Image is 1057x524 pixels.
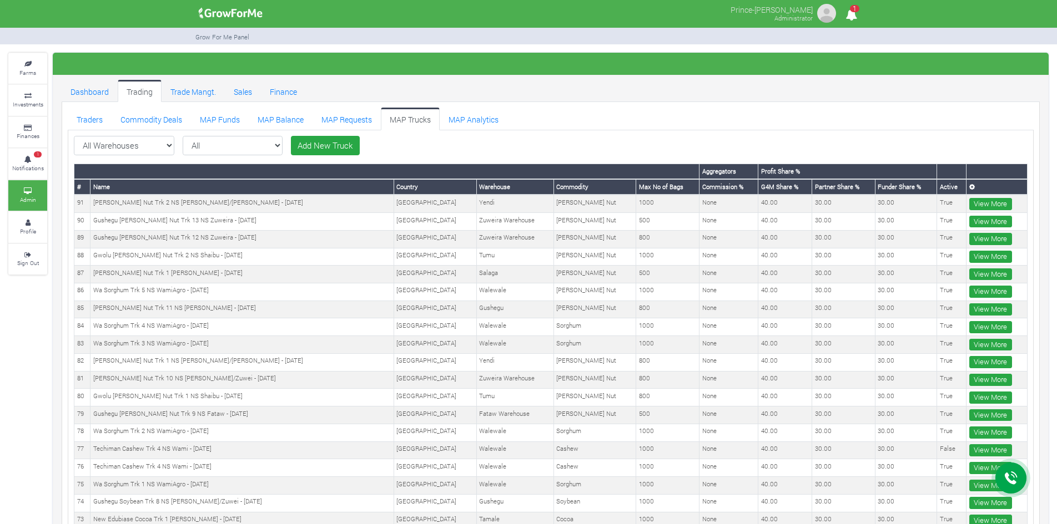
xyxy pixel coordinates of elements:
[812,283,875,301] td: 30.00
[758,459,812,477] td: 40.00
[699,477,758,495] td: None
[74,353,90,371] td: 82
[74,301,90,318] td: 85
[758,389,812,406] td: 40.00
[476,424,553,441] td: Walewale
[394,266,476,283] td: [GEOGRAPHIC_DATA]
[394,353,476,371] td: [GEOGRAPHIC_DATA]
[74,179,90,195] th: #
[394,389,476,406] td: [GEOGRAPHIC_DATA]
[875,318,937,336] td: 30.00
[812,301,875,318] td: 30.00
[553,477,636,495] td: Sorghum
[875,195,937,212] td: 30.00
[90,213,394,231] td: Gushegu [PERSON_NAME] Nut Trk 13 NS Zuweira - [DATE]
[90,336,394,354] td: Wa Sorghum Trk 3 NS WamiAgro - [DATE]
[875,406,937,424] td: 30.00
[812,441,875,459] td: 30.00
[937,318,967,336] td: True
[937,248,967,266] td: True
[937,195,967,212] td: True
[758,164,937,179] th: Profit Share %
[636,195,699,212] td: 1000
[553,336,636,354] td: Sorghum
[112,108,191,130] a: Commodity Deals
[969,444,1012,456] a: View More
[162,80,225,102] a: Trade Mangt.
[553,494,636,512] td: Soybean
[875,494,937,512] td: 30.00
[758,494,812,512] td: 40.00
[758,353,812,371] td: 40.00
[476,477,553,495] td: Walewale
[699,195,758,212] td: None
[875,353,937,371] td: 30.00
[553,195,636,212] td: [PERSON_NAME] Nut
[90,195,394,212] td: [PERSON_NAME] Nut Trk 2 NS [PERSON_NAME]/[PERSON_NAME] - [DATE]
[875,213,937,231] td: 30.00
[699,248,758,266] td: None
[812,230,875,248] td: 30.00
[90,266,394,283] td: [PERSON_NAME] Nut Trk 1 [PERSON_NAME] - [DATE]
[816,2,838,24] img: growforme image
[812,353,875,371] td: 30.00
[74,494,90,512] td: 74
[476,406,553,424] td: Fataw Warehouse
[8,244,47,274] a: Sign Out
[875,389,937,406] td: 30.00
[875,424,937,441] td: 30.00
[937,406,967,424] td: True
[758,283,812,301] td: 40.00
[476,494,553,512] td: Gushegu
[8,85,47,115] a: Investments
[394,283,476,301] td: [GEOGRAPHIC_DATA]
[812,336,875,354] td: 30.00
[636,371,699,389] td: 800
[74,230,90,248] td: 89
[553,389,636,406] td: [PERSON_NAME] Nut
[699,389,758,406] td: None
[553,266,636,283] td: [PERSON_NAME] Nut
[699,406,758,424] td: None
[394,477,476,495] td: [GEOGRAPHIC_DATA]
[969,497,1012,509] a: View More
[636,213,699,231] td: 500
[394,441,476,459] td: [GEOGRAPHIC_DATA]
[812,213,875,231] td: 30.00
[699,318,758,336] td: None
[969,251,1012,263] a: View More
[875,230,937,248] td: 30.00
[20,196,36,204] small: Admin
[553,213,636,231] td: [PERSON_NAME] Nut
[840,2,862,27] i: Notifications
[12,164,44,172] small: Notifications
[758,195,812,212] td: 40.00
[553,318,636,336] td: Sorghum
[553,406,636,424] td: [PERSON_NAME] Nut
[875,179,937,195] th: Funder Share %
[476,459,553,477] td: Walewale
[699,230,758,248] td: None
[476,371,553,389] td: Zuweira Warehouse
[74,213,90,231] td: 90
[937,371,967,389] td: True
[969,303,1012,316] a: View More
[969,391,1012,404] a: View More
[875,301,937,318] td: 30.00
[969,356,1012,368] a: View More
[812,389,875,406] td: 30.00
[8,180,47,211] a: Admin
[476,389,553,406] td: Tumu
[812,195,875,212] td: 30.00
[937,301,967,318] td: True
[636,424,699,441] td: 1000
[758,266,812,283] td: 40.00
[636,459,699,477] td: 1000
[553,441,636,459] td: Cashew
[758,301,812,318] td: 40.00
[17,259,39,267] small: Sign Out
[476,179,553,195] th: Warehouse
[812,459,875,477] td: 30.00
[394,406,476,424] td: [GEOGRAPHIC_DATA]
[812,318,875,336] td: 30.00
